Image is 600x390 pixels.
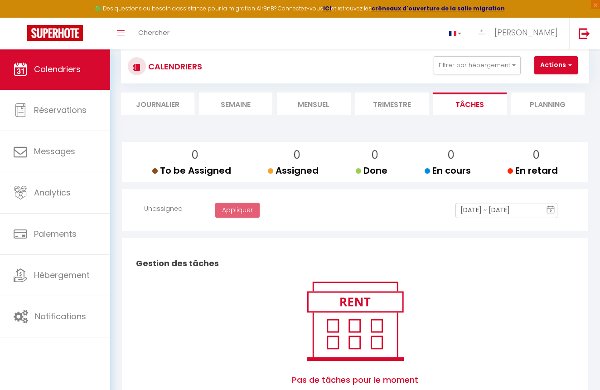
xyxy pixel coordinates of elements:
span: Notifications [35,311,86,322]
li: Semaine [199,93,272,115]
span: Analytics [34,187,71,198]
text: 9 [550,209,552,213]
p: 0 [275,146,319,164]
span: En cours [425,164,471,177]
li: Mensuel [277,93,350,115]
a: créneaux d'ouverture de la salle migration [372,5,505,12]
li: Tâches [433,93,507,115]
span: En retard [508,164,558,177]
span: To be Assigned [152,164,231,177]
p: 0 [515,146,558,164]
span: Hébergement [34,269,90,281]
span: Messages [34,146,75,157]
p: 0 [160,146,231,164]
h2: Gestion des tâches [134,249,576,278]
a: Chercher [131,18,176,49]
a: ... [PERSON_NAME] [468,18,569,49]
p: 0 [432,146,471,164]
button: Actions [534,56,578,74]
span: Paiements [34,228,77,239]
span: Calendriers [34,63,81,75]
span: Assigned [268,164,319,177]
span: Réservations [34,104,87,116]
span: [PERSON_NAME] [494,27,558,38]
input: Select Date Range [455,203,557,218]
p: 0 [363,146,387,164]
li: Journalier [121,93,194,115]
img: logout [579,28,590,39]
button: Appliquer [215,203,260,218]
button: Ouvrir le widget de chat LiveChat [7,4,34,31]
img: Super Booking [27,25,83,41]
li: Planning [511,93,585,115]
span: Done [356,164,387,177]
button: Filtrer par hébergement [434,56,521,74]
img: rent.png [297,278,413,365]
h3: CALENDRIERS [146,56,202,77]
img: ... [475,26,489,39]
a: ICI [323,5,331,12]
span: Chercher [138,28,169,37]
li: Trimestre [355,93,429,115]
